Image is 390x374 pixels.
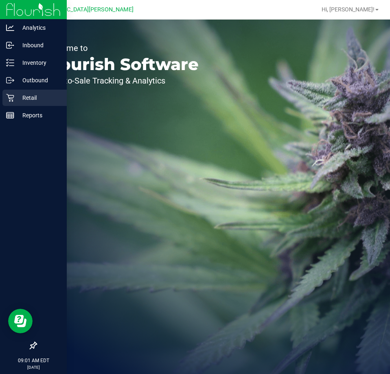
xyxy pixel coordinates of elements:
[14,110,63,120] p: Reports
[6,24,14,32] inline-svg: Analytics
[14,58,63,68] p: Inventory
[6,41,14,49] inline-svg: Inbound
[14,75,63,85] p: Outbound
[14,23,63,33] p: Analytics
[44,77,199,85] p: Seed-to-Sale Tracking & Analytics
[322,6,375,13] span: Hi, [PERSON_NAME]!
[44,56,199,73] p: Flourish Software
[6,94,14,102] inline-svg: Retail
[4,357,63,364] p: 09:01 AM EDT
[14,40,63,50] p: Inbound
[4,364,63,370] p: [DATE]
[44,44,199,52] p: Welcome to
[6,59,14,67] inline-svg: Inventory
[6,76,14,84] inline-svg: Outbound
[14,93,63,103] p: Retail
[6,111,14,119] inline-svg: Reports
[8,309,33,333] iframe: Resource center
[33,6,134,13] span: [GEOGRAPHIC_DATA][PERSON_NAME]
